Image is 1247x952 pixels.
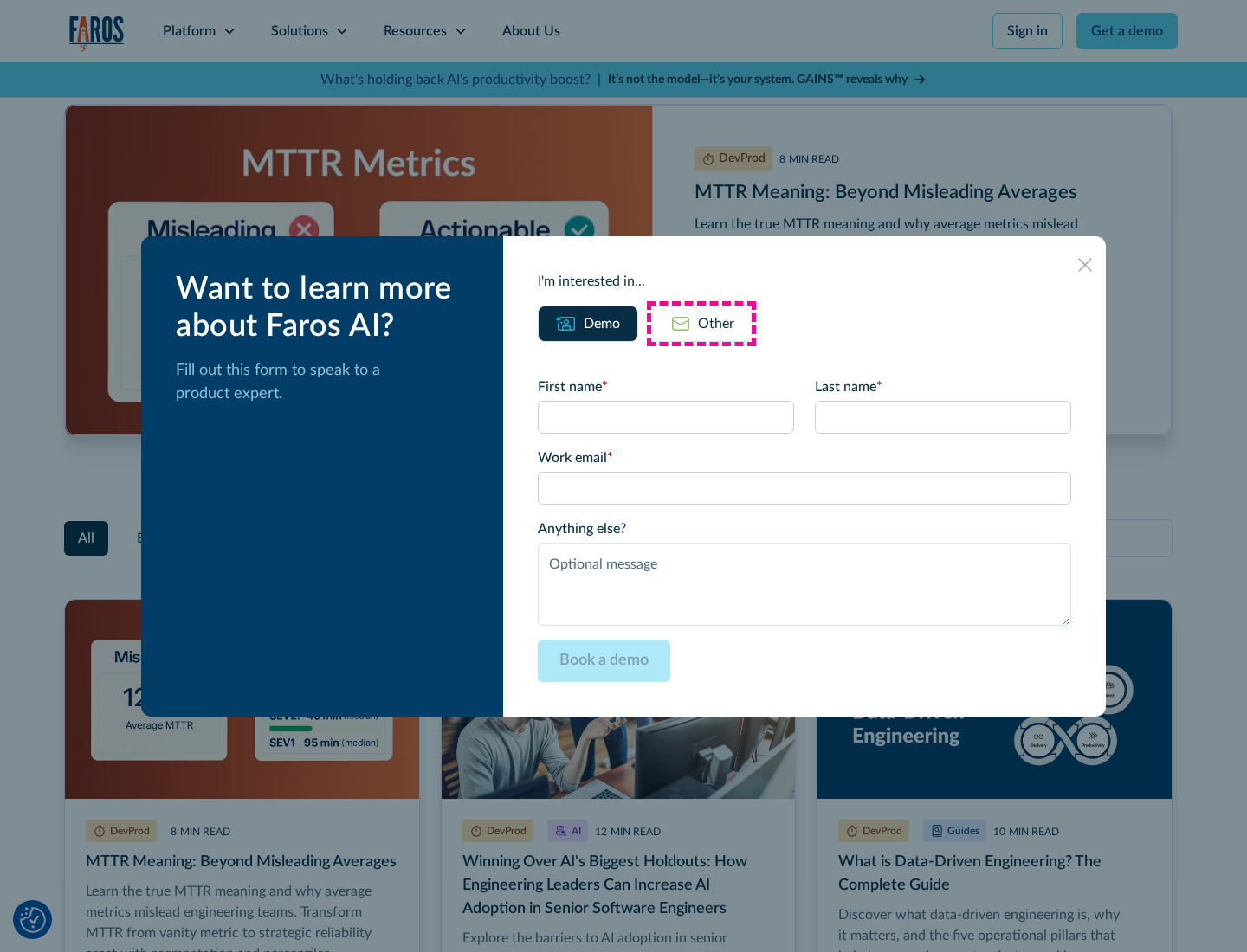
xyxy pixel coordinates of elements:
[815,376,1071,397] label: Last name
[538,640,670,682] input: Book a demo
[538,518,1071,539] label: Anything else?
[584,313,620,334] div: Demo
[176,271,475,345] div: Want to learn more about Faros AI?
[538,376,794,397] label: First name
[176,359,475,406] p: Fill out this form to speak to a product expert.
[538,271,1071,292] div: I'm interested in...
[538,447,1071,468] label: Work email
[698,313,734,334] div: Other
[538,376,1071,682] form: Email Form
